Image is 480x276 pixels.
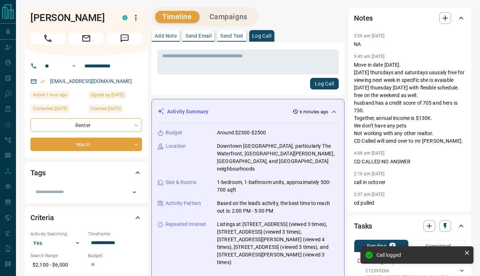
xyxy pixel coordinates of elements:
[185,33,212,38] p: Send Email
[354,220,372,232] h2: Tasks
[30,164,142,181] div: Tags
[217,179,338,194] p: 1-bedroom, 1-bathroom units, approximately 500-700 sqft
[107,33,142,44] span: Message
[33,91,67,99] span: Active 1 hour ago
[30,252,84,259] p: Search Range:
[88,105,142,115] div: Tue Sep 09 2025
[91,91,124,99] span: Signed up [DATE]
[367,243,387,248] p: Pending
[30,105,84,115] div: Tue Sep 09 2025
[354,199,466,207] p: cd pulled
[217,129,266,137] p: Around $2300-$2500
[354,33,385,38] p: 3:26 pm [DATE]
[40,79,45,84] svg: Email Verified
[391,243,394,248] p: 4
[354,217,466,235] div: Tasks
[202,11,255,23] button: Campaigns
[166,200,201,207] p: Activity Pattern
[217,200,338,215] p: Based on the lead's activity, the best time to reach out is: 2:00 PM - 5:00 PM
[30,12,112,24] h1: [PERSON_NAME]
[30,138,142,151] div: Warm
[354,9,466,27] div: Notes
[155,11,199,23] button: Timeline
[354,158,466,166] p: CD CALLED NO ANSWER
[30,167,45,179] h2: Tags
[69,33,104,44] span: Email
[167,108,208,116] p: Activity Summary
[30,209,142,226] div: Criteria
[166,142,186,150] p: Location
[30,237,84,249] div: Yes
[354,179,466,186] p: call in octover
[354,61,466,145] p: Move in date [DATE]. [DATE] thursdays and saturdays ususaly free for viewing next week in specifi...
[217,142,338,173] p: Downtown [GEOGRAPHIC_DATA], particularly The Waterfront, [GEOGRAPHIC_DATA][PERSON_NAME], [GEOGRAP...
[155,33,177,38] p: Add Note
[310,78,339,89] button: Log Call
[91,105,121,112] span: Claimed [DATE]
[354,192,385,197] p: 2:07 pm [DATE]
[33,105,67,112] span: Contacted [DATE]
[220,33,243,38] p: Send Text
[30,118,142,132] div: Renter
[354,171,385,176] p: 2:16 pm [DATE]
[70,62,78,70] button: Open
[354,54,385,59] p: 9:45 am [DATE]
[366,268,447,274] p: C12390266
[30,33,65,44] span: Call
[354,12,373,24] h2: Notes
[88,252,142,259] p: Budget:
[354,41,466,48] p: NA
[30,259,84,271] p: $2,100 - $6,000
[166,179,197,186] p: Size & Rooms
[122,15,128,20] div: condos.ca
[166,221,206,228] p: Repeated Interest
[425,244,451,249] p: Completed
[30,231,84,237] p: Actively Searching:
[217,221,338,266] p: Listings at [STREET_ADDRESS] (viewed 3 times), [STREET_ADDRESS] (viewed 3 times), [STREET_ADDRESS...
[88,231,142,237] p: Timeframe:
[88,91,142,101] div: Thu Aug 18 2022
[30,91,84,101] div: Mon Sep 15 2025
[50,78,132,84] a: [EMAIL_ADDRESS][DOMAIN_NAME]
[166,129,182,137] p: Budget
[252,33,271,38] p: Log Call
[129,187,139,197] button: Open
[30,212,54,223] h2: Criteria
[158,105,338,118] div: Activity Summary6 minutes ago
[300,109,328,115] p: 6 minutes ago
[354,151,385,156] p: 4:08 pm [DATE]
[376,252,461,258] div: Call logged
